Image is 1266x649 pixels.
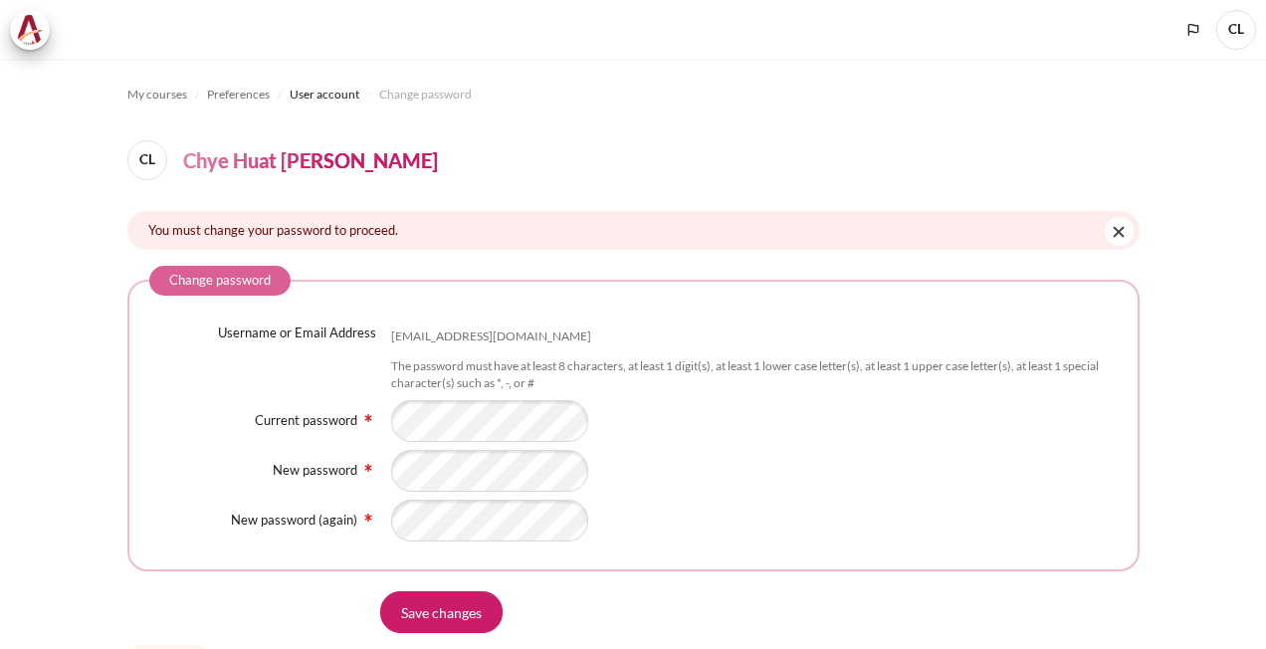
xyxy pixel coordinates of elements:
label: New password [273,462,357,478]
img: Architeck [16,15,44,45]
span: Required [360,511,376,523]
label: Current password [255,412,357,428]
a: My courses [127,83,187,107]
span: User account [290,86,359,104]
legend: Change password [149,266,291,296]
span: CL [127,140,167,180]
div: You must change your password to proceed. [127,211,1140,250]
a: Architeck Architeck [10,10,60,50]
div: The password must have at least 8 characters, at least 1 digit(s), at least 1 lower case letter(s... [391,358,1118,392]
a: CL [127,140,175,180]
nav: Navigation bar [127,79,1140,110]
span: Required [360,410,376,422]
label: New password (again) [231,512,357,528]
span: Change password [379,86,472,104]
a: Change password [379,83,472,107]
span: CL [1216,10,1256,50]
label: Username or Email Address [218,324,376,343]
span: Preferences [207,86,270,104]
a: Preferences [207,83,270,107]
span: My courses [127,86,187,104]
img: Required [360,510,376,526]
img: Required [360,460,376,476]
a: User menu [1216,10,1256,50]
img: Required [360,410,376,426]
button: Languages [1178,15,1208,45]
div: [EMAIL_ADDRESS][DOMAIN_NAME] [391,328,591,345]
span: Required [360,460,376,472]
input: Save changes [380,591,503,633]
h4: Chye Huat [PERSON_NAME] [183,145,438,175]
